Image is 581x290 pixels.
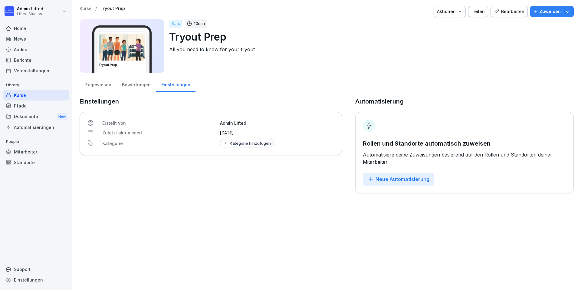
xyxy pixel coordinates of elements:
[3,122,69,133] a: Automatisierungen
[99,34,145,61] img: v6sdlusxf7s9a3nlk1gdefi0.png
[80,6,92,11] a: Kurse
[220,130,334,136] p: [DATE]
[156,76,195,92] a: Einstellungen
[368,176,429,183] div: Neue Automatisierung
[80,76,117,92] a: Zugewiesen
[3,264,69,275] div: Support
[3,137,69,147] p: People
[3,80,69,90] p: Library
[363,139,566,148] p: Rollen und Standorte automatisch zuweisen
[220,139,274,147] button: Kategorie hinzufügen
[437,8,462,15] div: Aktionen
[220,120,334,126] p: Admin Lifted
[3,90,69,101] a: Kurse
[530,6,574,17] button: Zuweisen
[100,6,125,11] a: Tryout Prep
[57,113,67,120] div: New
[363,151,566,166] p: Automatisiere deine Zuweisungen basierend auf den Rollen und Standorten deiner Mitarbeiter.
[99,63,145,67] h3: Tryout Prep
[102,130,216,136] p: Zuletzt aktualisiert
[3,65,69,76] a: Veranstaltungen
[194,21,205,27] p: 10 min
[3,44,69,55] a: Audits
[95,6,97,11] p: /
[3,55,69,65] a: Berichte
[169,29,569,44] p: Tryout Prep
[494,8,524,15] div: Bearbeiten
[169,20,182,28] div: Kurs
[3,34,69,44] a: News
[468,6,488,17] button: Teilen
[491,6,528,17] button: Bearbeiten
[355,97,404,106] p: Automatisierung
[3,111,69,122] div: Dokumente
[3,111,69,122] a: DokumenteNew
[539,8,561,15] p: Zuweisen
[17,6,43,12] p: Admin Lifted
[117,76,156,92] a: Bewertungen
[3,23,69,34] a: Home
[363,173,434,186] button: Neue Automatisierung
[102,140,216,147] p: Kategorie
[471,8,485,15] div: Teilen
[3,101,69,111] a: Pfade
[102,120,216,126] p: Erstellt von
[17,12,43,16] p: Lifted Studios
[3,157,69,168] a: Standorte
[223,141,271,146] div: Kategorie hinzufügen
[3,275,69,285] a: Einstellungen
[169,46,569,53] p: All you need to know for your tryout
[3,147,69,157] a: Mitarbeiter
[80,97,342,106] p: Einstellungen
[434,6,466,17] button: Aktionen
